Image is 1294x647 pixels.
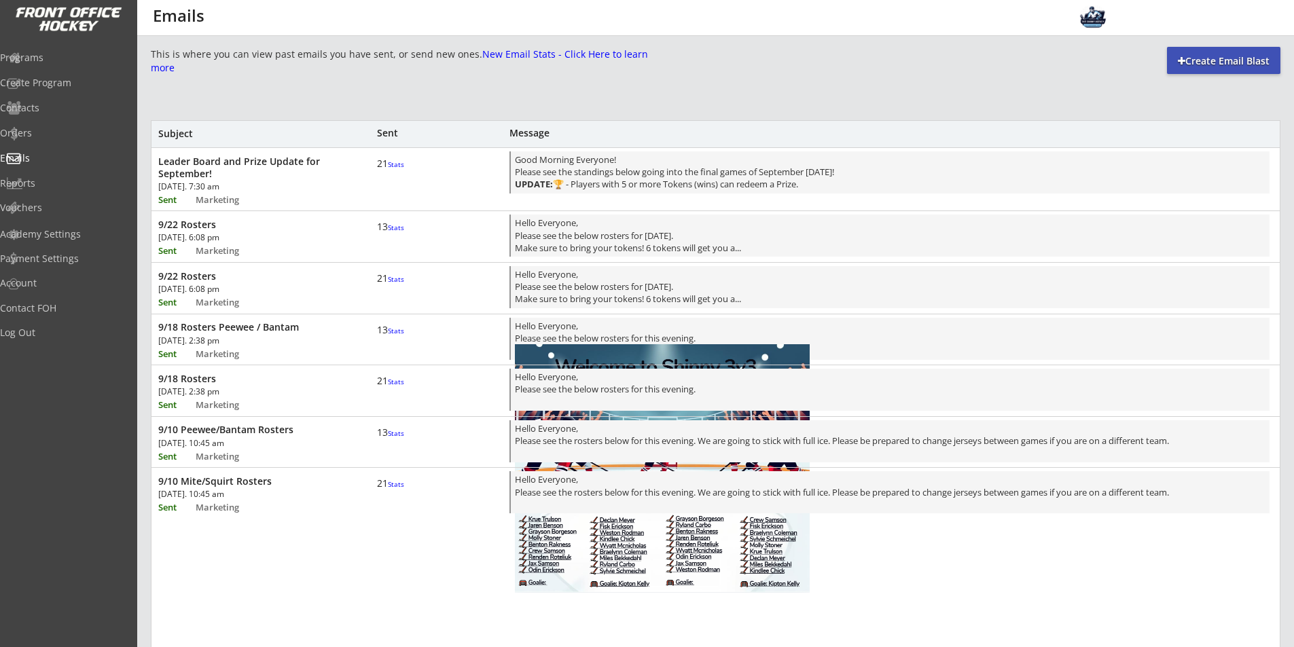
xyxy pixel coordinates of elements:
[158,452,194,461] div: Sent
[151,48,648,74] div: This is where you can view past emails you have sent, or send new ones.
[158,285,312,293] div: [DATE]. 6:08 pm
[158,183,312,191] div: [DATE]. 7:30 am
[515,344,810,593] img: richtext_content.png
[158,219,344,231] div: 9/22 Rosters
[515,371,1265,411] div: Hello Everyone, Please see the below rosters for this evening.
[158,350,194,358] div: Sent
[158,270,344,282] div: 9/22 Rosters
[388,160,404,169] font: Stats
[388,479,404,489] font: Stats
[515,422,1265,462] div: Hello Everyone, Please see the rosters below for this evening. We are going to stick with full ic...
[196,196,261,204] div: Marketing
[158,401,194,409] div: Sent
[377,324,418,336] div: 13
[158,234,312,242] div: [DATE]. 6:08 pm
[388,274,404,284] font: Stats
[196,401,261,409] div: Marketing
[196,452,261,461] div: Marketing
[196,298,261,307] div: Marketing
[515,320,1265,360] div: Hello Everyone, Please see the below rosters for this evening.
[158,246,194,255] div: Sent
[388,428,404,438] font: Stats
[377,128,418,138] div: Sent
[377,477,418,489] div: 21
[158,373,344,385] div: 9/18 Rosters
[515,473,1265,513] div: Hello Everyone, Please see the rosters below for this evening. We are going to stick with full ic...
[377,272,418,284] div: 21
[158,503,194,512] div: Sent
[515,268,1265,308] div: Hello Everyone, Please see the below rosters for [DATE]. Make sure to bring your tokens! 6 tokens...
[388,223,404,232] font: Stats
[196,246,261,255] div: Marketing
[158,439,312,447] div: [DATE]. 10:45 am
[388,326,404,335] font: Stats
[1167,54,1280,68] div: Create Email Blast
[388,377,404,386] font: Stats
[196,503,261,512] div: Marketing
[158,129,344,138] div: Subject
[515,153,1265,193] div: Good Morning Everyone! Please see the standings below going into the final games of September [DA...
[509,128,791,138] div: Message
[158,388,312,396] div: [DATE]. 2:38 pm
[515,217,1265,257] div: Hello Everyone, Please see the below rosters for [DATE]. Make sure to bring your tokens! 6 tokens...
[377,221,418,233] div: 13
[158,475,344,487] div: 9/10 Mite/Squirt Rosters
[158,337,312,345] div: [DATE]. 2:38 pm
[158,298,194,307] div: Sent
[158,321,344,333] div: 9/18 Rosters Peewee / Bantam
[158,196,194,204] div: Sent
[377,158,418,170] div: 21
[151,48,651,74] font: New Email Stats - Click Here to learn more
[515,178,553,190] strong: UPDATE:
[377,426,418,439] div: 13
[377,375,418,387] div: 21
[158,155,344,180] div: Leader Board and Prize Update for September!
[196,350,261,358] div: Marketing
[158,424,344,436] div: 9/10 Peewee/Bantam Rosters
[158,490,312,498] div: [DATE]. 10:45 am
